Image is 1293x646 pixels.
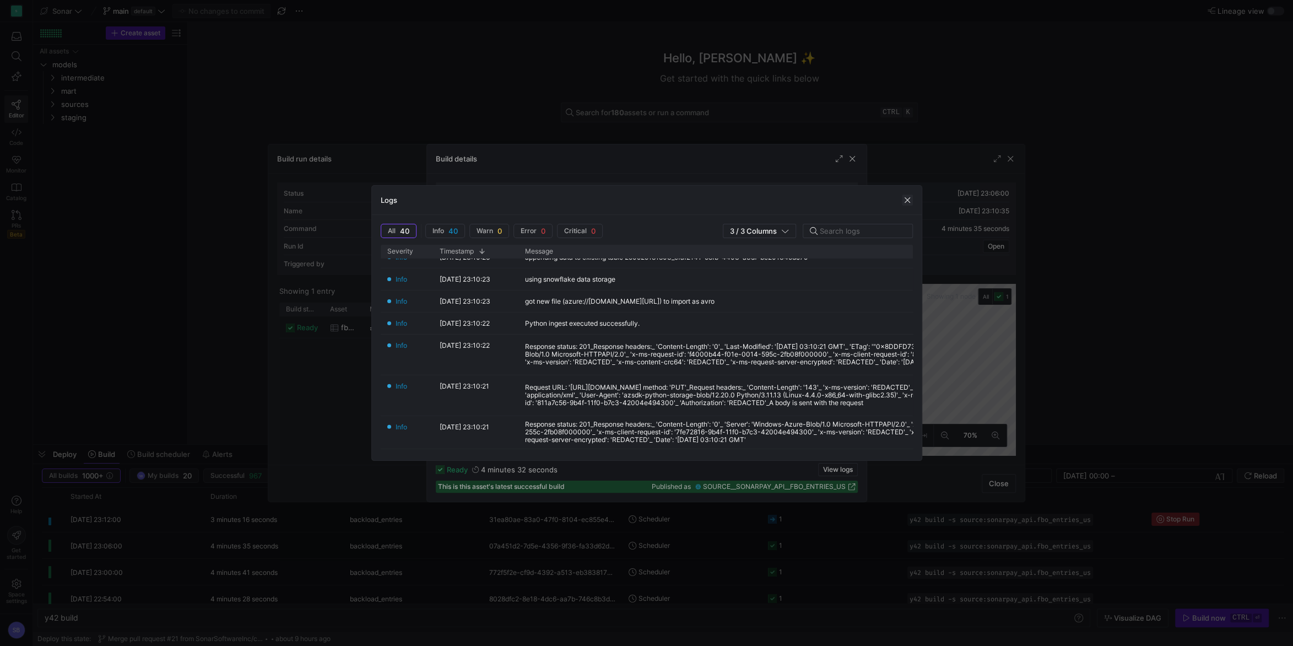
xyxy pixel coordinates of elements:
y42-timestamp-cell-renderer: [DATE] 23:10:23 [440,273,490,285]
span: Timestamp [440,247,474,255]
div: Response status: 201_Response headers:_ 'Content-Length': '0'_ 'Last-Modified': '[DATE] 03:10:21 ... [525,343,1055,366]
div: got new file (azure://[DOMAIN_NAME][URL]) to import as avro [525,298,715,305]
button: All40 [381,224,416,238]
span: Info [396,273,407,285]
div: Python ingest executed successfully. [525,320,640,327]
y42-timestamp-cell-renderer: [DATE] 23:10:22 [440,340,490,351]
span: 0 [497,227,502,235]
span: Info [396,421,407,433]
button: Info40 [425,224,465,238]
span: 40 [448,227,458,235]
span: Info [396,380,407,392]
y42-timestamp-cell-renderer: [DATE] 23:10:21 [440,380,489,392]
span: Info [396,340,407,351]
div: Response status: 201_Response headers:_ 'Content-Length': '0'_ 'Server': 'Windows-Azure-Blob/1.0 ... [525,421,1055,444]
span: 0 [591,227,596,235]
y42-timestamp-cell-renderer: [DATE] 23:10:22 [440,317,490,329]
y42-timestamp-cell-renderer: [DATE] 23:10:21 [440,421,489,433]
div: Request URL: '[URL][DOMAIN_NAME] method: 'PUT'_Request headers:_ 'Content-Length': '143'_ 'x-ms-v... [525,384,1055,407]
span: Critical [564,227,587,235]
y42-timestamp-cell-renderer: [DATE] 23:10:23 [440,295,490,307]
span: Error [521,227,537,235]
span: Info [396,317,407,329]
button: Error0 [513,224,553,238]
span: 40 [400,227,409,235]
span: Warn [477,227,493,235]
span: Info [432,227,444,235]
button: Critical0 [557,224,603,238]
span: Info [396,295,407,307]
span: 0 [541,227,545,235]
span: Severity [387,247,413,255]
div: using snowflake data storage [525,276,615,283]
button: 3 / 3 Columns [723,224,796,238]
button: Warn0 [469,224,509,238]
span: 3 / 3 Columns [730,227,781,235]
input: Search logs [820,227,904,235]
span: All [388,227,396,235]
h3: Logs [381,196,397,204]
span: Message [525,247,553,255]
